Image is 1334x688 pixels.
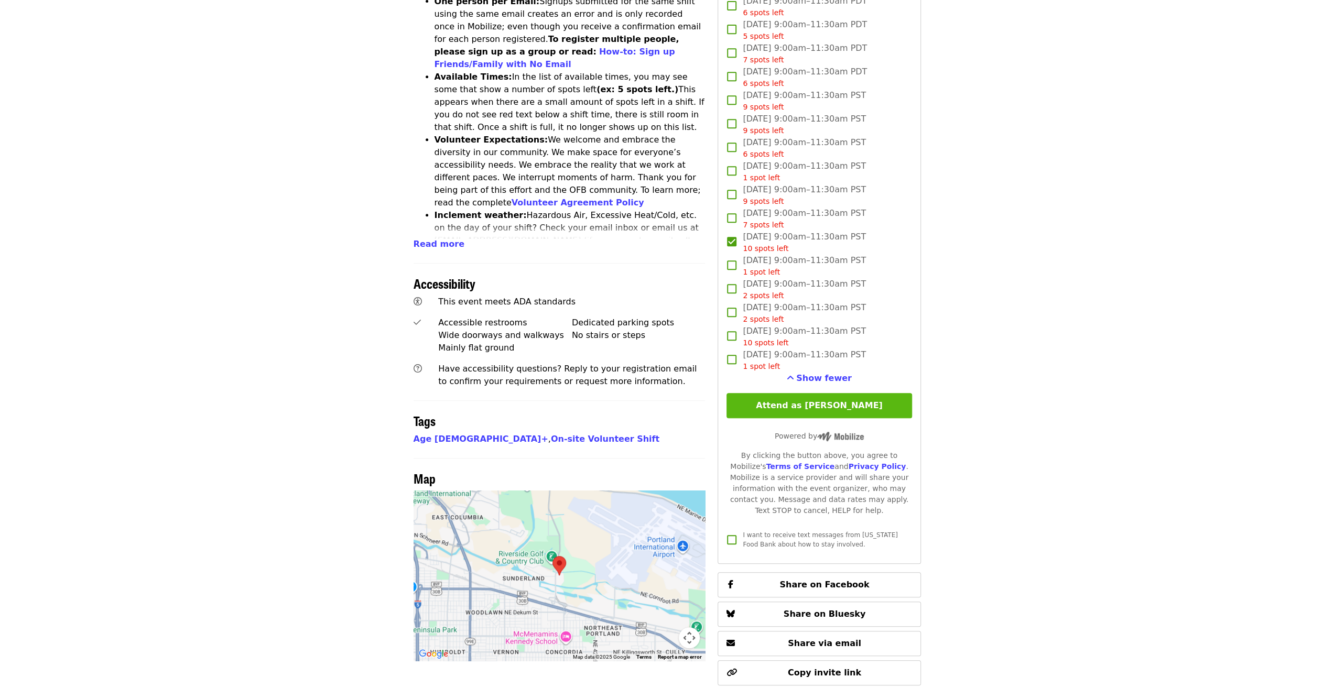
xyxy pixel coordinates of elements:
[416,647,451,661] img: Google
[435,209,706,272] li: Hazardous Air, Excessive Heat/Cold, etc. on the day of your shift? Check your email inbox or emai...
[848,462,906,471] a: Privacy Policy
[743,278,866,301] span: [DATE] 9:00am–11:30am PST
[726,450,912,516] div: By clicking the button above, you agree to Mobilize's and . Mobilize is a service provider and wi...
[743,173,780,182] span: 1 spot left
[551,434,659,444] a: On-site Volunteer Shift
[743,150,784,158] span: 6 spots left
[743,42,867,65] span: [DATE] 9:00am–11:30am PDT
[414,274,475,292] span: Accessibility
[572,329,706,342] div: No stairs or steps
[743,291,784,300] span: 2 spots left
[796,373,852,383] span: Show fewer
[726,393,912,418] button: Attend as [PERSON_NAME]
[743,315,784,323] span: 2 spots left
[438,342,572,354] div: Mainly flat ground
[512,198,644,208] a: Volunteer Agreement Policy
[743,160,866,183] span: [DATE] 9:00am–11:30am PST
[435,47,675,69] a: How-to: Sign up Friends/Family with No Email
[743,136,866,160] span: [DATE] 9:00am–11:30am PST
[414,411,436,430] span: Tags
[743,301,866,325] span: [DATE] 9:00am–11:30am PST
[636,654,652,660] a: Terms (opens in new tab)
[435,71,706,134] li: In the list of available times, you may see some that show a number of spots left This appears wh...
[743,197,784,205] span: 9 spots left
[414,297,422,307] i: universal-access icon
[438,364,697,386] span: Have accessibility questions? Reply to your registration email to confirm your requirements or re...
[743,348,866,372] span: [DATE] 9:00am–11:30am PST
[438,316,572,329] div: Accessible restrooms
[435,210,527,220] strong: Inclement weather:
[658,654,702,660] a: Report a map error
[414,434,551,444] span: ,
[435,135,548,145] strong: Volunteer Expectations:
[743,362,780,370] span: 1 spot left
[718,572,920,597] button: Share on Facebook
[788,638,861,648] span: Share via email
[414,364,422,374] i: question-circle icon
[787,372,852,385] button: See more timeslots
[438,297,576,307] span: This event meets ADA standards
[743,32,784,40] span: 5 spots left
[743,244,788,253] span: 10 spots left
[414,318,421,327] i: check icon
[435,134,706,209] li: We welcome and embrace the diversity in our community. We make space for everyone’s accessibility...
[573,654,630,660] span: Map data ©2025 Google
[784,609,866,619] span: Share on Bluesky
[743,183,866,207] span: [DATE] 9:00am–11:30am PST
[438,329,572,342] div: Wide doorways and walkways
[435,34,679,57] strong: To register multiple people, please sign up as a group or read:
[718,602,920,627] button: Share on Bluesky
[743,531,897,548] span: I want to receive text messages from [US_STATE] Food Bank about how to stay involved.
[435,72,512,82] strong: Available Times:
[572,316,706,329] div: Dedicated parking spots
[743,268,780,276] span: 1 spot left
[743,89,866,113] span: [DATE] 9:00am–11:30am PST
[414,434,548,444] a: Age [DEMOGRAPHIC_DATA]+
[766,462,834,471] a: Terms of Service
[743,8,784,17] span: 6 spots left
[743,65,867,89] span: [DATE] 9:00am–11:30am PDT
[788,668,861,678] span: Copy invite link
[743,126,784,135] span: 9 spots left
[679,627,700,648] button: Map camera controls
[743,231,866,254] span: [DATE] 9:00am–11:30am PST
[414,469,436,487] span: Map
[743,18,867,42] span: [DATE] 9:00am–11:30am PDT
[718,660,920,685] button: Copy invite link
[817,432,864,441] img: Powered by Mobilize
[414,239,464,249] span: Read more
[596,84,678,94] strong: (ex: 5 spots left.)
[743,221,784,229] span: 7 spots left
[718,631,920,656] button: Share via email
[743,56,784,64] span: 7 spots left
[743,325,866,348] span: [DATE] 9:00am–11:30am PST
[416,647,451,661] a: Open this area in Google Maps (opens a new window)
[775,432,864,440] span: Powered by
[414,238,464,250] button: Read more
[743,207,866,231] span: [DATE] 9:00am–11:30am PST
[779,580,869,589] span: Share on Facebook
[743,79,784,88] span: 6 spots left
[743,338,788,347] span: 10 spots left
[743,103,784,111] span: 9 spots left
[743,113,866,136] span: [DATE] 9:00am–11:30am PST
[743,254,866,278] span: [DATE] 9:00am–11:30am PST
